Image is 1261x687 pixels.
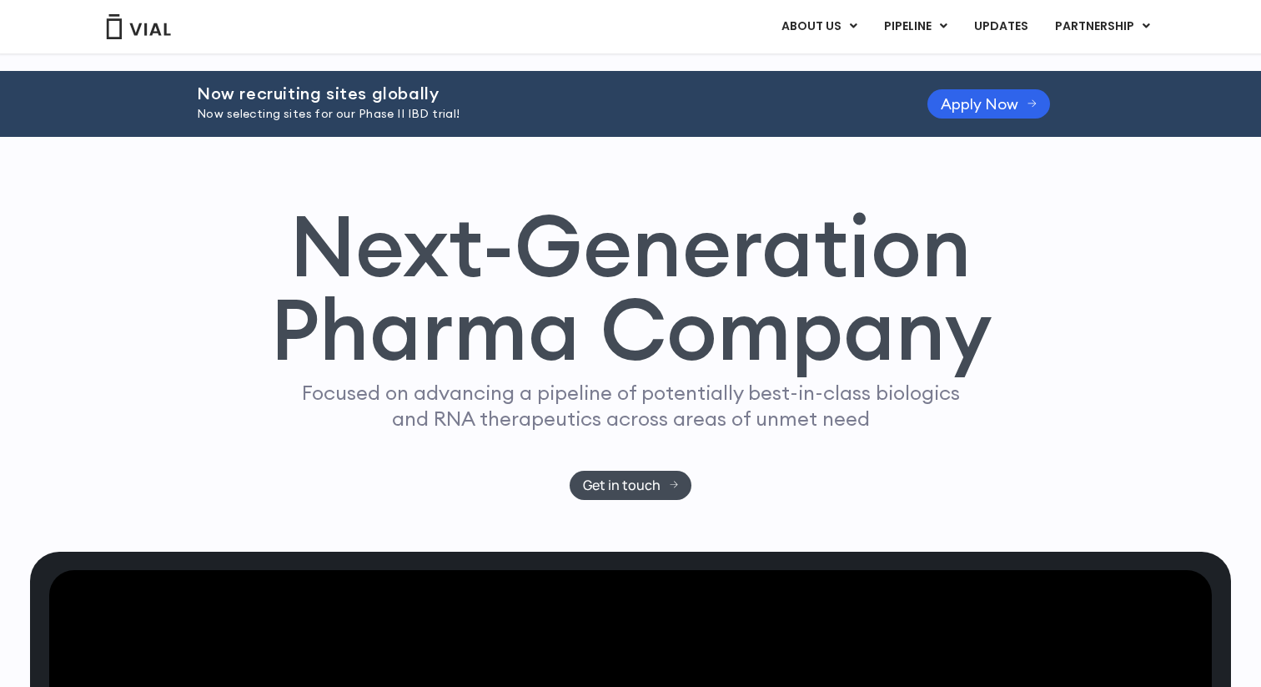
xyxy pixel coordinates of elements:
p: Now selecting sites for our Phase II IBD trial! [197,105,886,124]
img: Vial Logo [105,14,172,39]
span: Apply Now [941,98,1018,110]
a: PARTNERSHIPMenu Toggle [1042,13,1163,41]
a: UPDATES [961,13,1041,41]
a: Get in touch [570,471,692,500]
a: PIPELINEMenu Toggle [871,13,960,41]
a: ABOUT USMenu Toggle [768,13,870,41]
h1: Next-Generation Pharma Company [269,204,992,372]
p: Focused on advancing a pipeline of potentially best-in-class biologics and RNA therapeutics acros... [294,380,967,432]
span: Get in touch [583,479,661,492]
a: Apply Now [927,89,1050,119]
h2: Now recruiting sites globally [197,84,886,103]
